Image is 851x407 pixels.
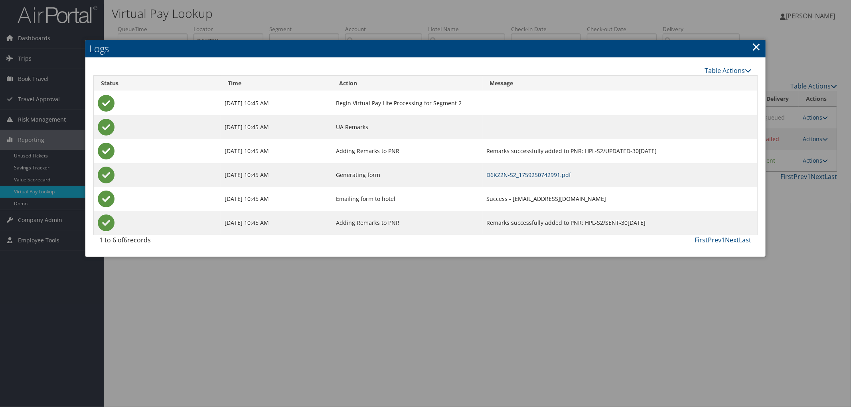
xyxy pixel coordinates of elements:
a: First [695,236,708,244]
h2: Logs [85,40,765,57]
a: 1 [722,236,725,244]
td: [DATE] 10:45 AM [221,139,332,163]
td: Success - [EMAIL_ADDRESS][DOMAIN_NAME] [483,187,757,211]
span: 6 [124,236,127,244]
a: Prev [708,236,722,244]
td: [DATE] 10:45 AM [221,91,332,115]
a: D6KZ2N-S2_1759250742991.pdf [487,171,571,179]
td: Remarks successfully added to PNR: HPL-S2/UPDATED-30[DATE] [483,139,757,163]
td: Begin Virtual Pay Lite Processing for Segment 2 [332,91,483,115]
td: Adding Remarks to PNR [332,139,483,163]
td: Remarks successfully added to PNR: HPL-S2/SENT-30[DATE] [483,211,757,235]
td: [DATE] 10:45 AM [221,163,332,187]
td: [DATE] 10:45 AM [221,115,332,139]
a: Table Actions [705,66,752,75]
div: 1 to 6 of records [99,235,253,249]
td: Generating form [332,163,483,187]
th: Action: activate to sort column ascending [332,76,483,91]
th: Message: activate to sort column ascending [483,76,757,91]
td: [DATE] 10:45 AM [221,187,332,211]
td: [DATE] 10:45 AM [221,211,332,235]
a: Next [725,236,739,244]
td: Adding Remarks to PNR [332,211,483,235]
th: Status: activate to sort column ascending [94,76,221,91]
td: UA Remarks [332,115,483,139]
a: Close [752,39,761,55]
a: Last [739,236,752,244]
th: Time: activate to sort column ascending [221,76,332,91]
td: Emailing form to hotel [332,187,483,211]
